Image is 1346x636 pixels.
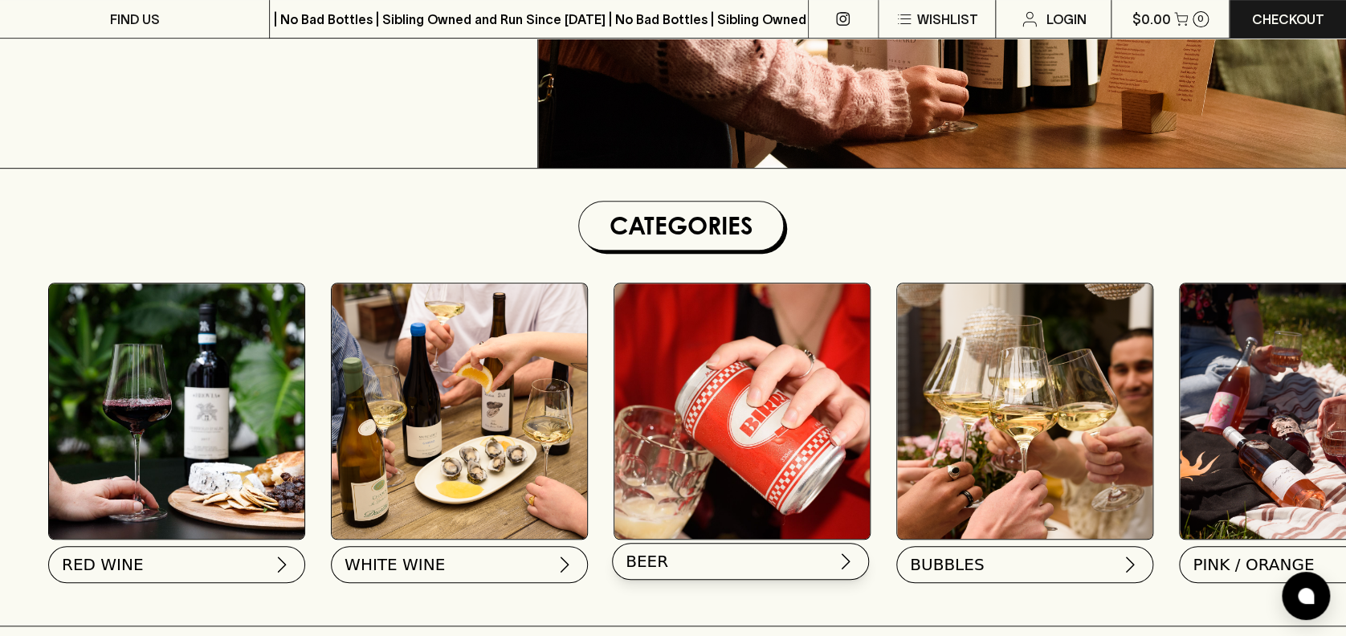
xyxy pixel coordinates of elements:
[1046,10,1086,29] p: Login
[626,550,668,573] span: BEER
[614,283,870,539] img: BIRRA_GOOD-TIMES_INSTA-2 1/optimise?auth=Mjk3MjY0ODMzMw__
[910,553,984,576] span: BUBBLES
[331,546,588,583] button: WHITE WINE
[1197,14,1204,23] p: 0
[272,555,292,574] img: chevron-right.svg
[896,546,1153,583] button: BUBBLES
[1132,10,1171,29] p: $0.00
[1298,588,1314,604] img: bubble-icon
[332,283,587,539] img: optimise
[612,543,869,580] button: BEER
[110,10,160,29] p: FIND US
[1193,553,1314,576] span: PINK / ORANGE
[917,10,978,29] p: Wishlist
[345,553,445,576] span: WHITE WINE
[49,283,304,539] img: Red Wine Tasting
[1120,555,1140,574] img: chevron-right.svg
[836,552,855,571] img: chevron-right.svg
[1252,10,1324,29] p: Checkout
[585,208,777,243] h1: Categories
[555,555,574,574] img: chevron-right.svg
[48,546,305,583] button: RED WINE
[897,283,1152,539] img: 2022_Festive_Campaign_INSTA-16 1
[62,553,144,576] span: RED WINE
